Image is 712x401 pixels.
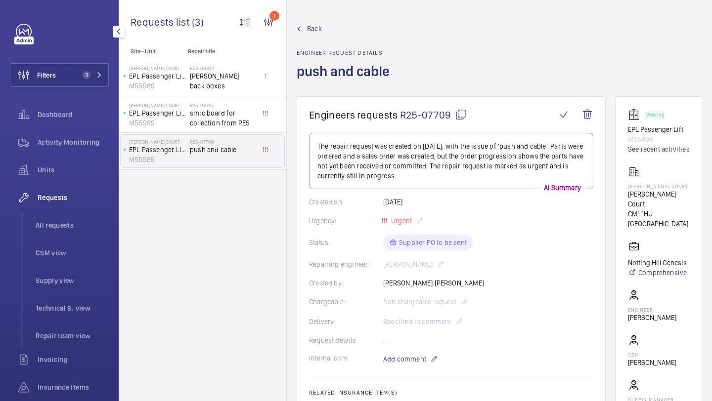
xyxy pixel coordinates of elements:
p: [PERSON_NAME] [628,358,676,367]
p: [PERSON_NAME] Court [129,139,186,145]
p: Notting Hill Genesis [628,258,687,268]
p: AI Summary [540,183,585,193]
p: CSM [628,352,676,358]
h2: Related insurance item(s) [309,389,593,396]
span: Technical S. view [36,303,109,313]
span: Supply view [36,276,109,285]
h2: R25-08795 [190,102,255,108]
span: push and cable [190,145,255,155]
p: [PERSON_NAME] [628,313,676,322]
p: EPL Passenger Lift [628,124,690,134]
span: Filters [37,70,56,80]
p: Repair title [188,48,253,55]
span: All requests [36,220,109,230]
span: smic board for collection from PES [190,108,255,128]
h1: push and cable [297,62,396,96]
h2: R25-07709 [190,139,255,145]
span: Requests list [131,16,192,28]
span: CSM view [36,248,109,258]
a: See recent activities [628,144,690,154]
span: Activity Monitoring [38,137,109,147]
p: [PERSON_NAME] Court [628,189,690,209]
p: Site - Unit [119,48,184,55]
span: Invoicing [38,355,109,364]
p: The repair request was created on [DATE], with the issue of 'push and cable'. Parts were ordered ... [317,141,585,181]
p: CM1 1HU [GEOGRAPHIC_DATA] [628,209,690,229]
span: Add comment [383,354,426,364]
h2: Engineer request details [297,49,396,56]
span: Dashboard [38,110,109,120]
h2: R25-08879 [190,65,255,71]
p: EPL Passenger Lift [129,71,186,81]
p: Working [646,113,664,117]
p: [PERSON_NAME] Court [129,102,186,108]
p: M55989 [628,134,690,144]
p: EPL Passenger Lift [129,145,186,155]
p: M55989 [129,155,186,164]
a: Comprehensive [628,268,687,278]
span: [PERSON_NAME] back boxes [190,71,255,91]
span: Engineers requests [309,109,398,121]
p: M55989 [129,118,186,128]
p: [PERSON_NAME] Court [129,65,186,71]
span: Units [38,165,109,175]
p: [PERSON_NAME] Court [628,183,690,189]
p: EPL Passenger Lift [129,108,186,118]
span: Requests [38,193,109,202]
span: 1 [83,71,90,79]
button: Filters1 [10,63,109,87]
p: Engineer [628,307,676,313]
span: Insurance items [38,382,109,392]
img: elevator.svg [628,109,644,120]
span: R25-07709 [400,109,467,121]
span: Back [307,24,322,34]
p: M55989 [129,81,186,91]
span: Repair team view [36,331,109,341]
